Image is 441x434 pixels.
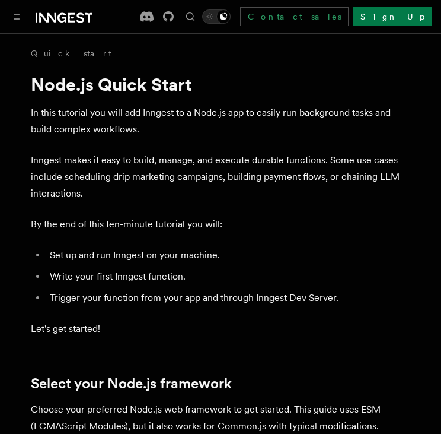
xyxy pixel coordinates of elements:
button: Toggle dark mode [202,9,231,24]
p: Inngest makes it easy to build, manage, and execute durable functions. Some use cases include sch... [31,152,410,202]
p: Let's get started! [31,321,410,337]
li: Write your first Inngest function. [46,268,410,285]
a: Select your Node.js framework [31,375,232,392]
h1: Node.js Quick Start [31,74,410,95]
a: Sign Up [353,7,432,26]
li: Trigger your function from your app and through Inngest Dev Server. [46,290,410,306]
button: Toggle navigation [9,9,24,24]
a: Contact sales [240,7,349,26]
li: Set up and run Inngest on your machine. [46,247,410,264]
a: Quick start [31,47,111,59]
p: By the end of this ten-minute tutorial you will: [31,216,410,233]
p: In this tutorial you will add Inngest to a Node.js app to easily run background tasks and build c... [31,104,410,138]
button: Find something... [183,9,197,24]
